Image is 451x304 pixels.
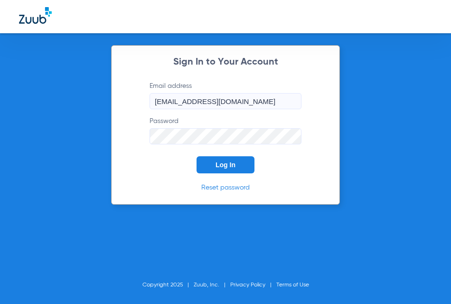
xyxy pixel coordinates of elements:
[150,128,301,144] input: Password
[276,282,309,288] a: Terms of Use
[216,161,235,169] span: Log In
[197,156,254,173] button: Log In
[194,280,230,290] li: Zuub, Inc.
[135,57,316,67] h2: Sign In to Your Account
[150,93,301,109] input: Email address
[230,282,265,288] a: Privacy Policy
[142,280,194,290] li: Copyright 2025
[150,116,301,144] label: Password
[150,81,301,109] label: Email address
[201,184,250,191] a: Reset password
[19,7,52,24] img: Zuub Logo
